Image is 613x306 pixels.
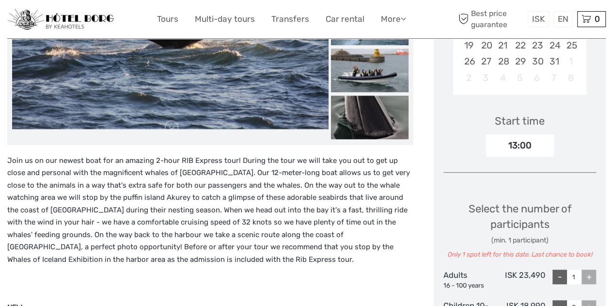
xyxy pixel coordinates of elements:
div: Select the number of participants [443,201,596,259]
div: Not available Tuesday, November 4th, 2025 [494,70,511,86]
span: Best price guarantee [456,8,525,30]
p: Join us on our newest boat for an amazing 2-hour RIB Express tour! During the tour we will take y... [7,155,413,266]
a: Tours [157,12,178,26]
div: Choose Thursday, October 23rd, 2025 [528,37,545,53]
div: Choose Sunday, October 19th, 2025 [460,37,477,53]
div: Choose Thursday, October 30th, 2025 [528,53,545,69]
div: - [552,270,567,284]
div: Choose Wednesday, October 29th, 2025 [511,53,528,69]
div: Not available Sunday, November 2nd, 2025 [460,70,477,86]
img: 9fdd9c5ac66d4961b4faa19b11471501_slider_thumbnail.jpg [331,96,409,139]
div: Choose Wednesday, October 22nd, 2025 [511,37,528,53]
div: Choose Saturday, October 25th, 2025 [562,37,579,53]
a: Transfers [271,12,309,26]
div: Not available Saturday, November 8th, 2025 [562,70,579,86]
a: Multi-day tours [195,12,255,26]
div: Choose Friday, October 24th, 2025 [545,37,562,53]
a: More [381,12,406,26]
div: Not available Friday, November 7th, 2025 [545,70,562,86]
div: Adults [443,270,494,290]
div: Choose Monday, October 27th, 2025 [477,53,494,69]
div: Not available Monday, November 3rd, 2025 [477,70,494,86]
span: ISK [532,14,545,24]
div: Only 1 spot left for this date. Last chance to book! [443,250,596,259]
div: (min. 1 participant) [443,236,596,245]
div: 13:00 [486,134,554,157]
div: Choose Sunday, October 26th, 2025 [460,53,477,69]
div: Not available Wednesday, November 5th, 2025 [511,70,528,86]
div: ISK 23,490 [494,270,545,290]
div: Start time [495,113,545,129]
img: 8ce7e05ab52f412192dfc3d6f29a7979_slider_thumbnail.jpg [331,48,409,92]
div: Choose Tuesday, October 28th, 2025 [494,53,511,69]
div: + [582,270,596,284]
div: Choose Tuesday, October 21st, 2025 [494,37,511,53]
span: 0 [593,14,601,24]
div: EN [553,11,573,27]
div: Not available Thursday, November 6th, 2025 [528,70,545,86]
div: 16 - 100 years [443,281,494,290]
img: 97-048fac7b-21eb-4351-ac26-83e096b89eb3_logo_small.jpg [7,9,114,30]
div: Not available Saturday, November 1st, 2025 [562,53,579,69]
div: Choose Friday, October 31st, 2025 [545,53,562,69]
a: Car rental [326,12,364,26]
div: Choose Monday, October 20th, 2025 [477,37,494,53]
